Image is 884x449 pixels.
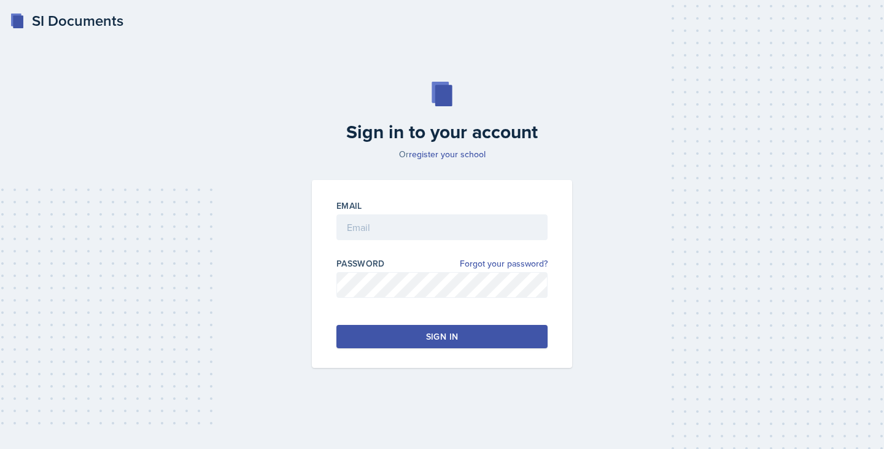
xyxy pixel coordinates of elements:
a: Forgot your password? [460,257,548,270]
label: Email [336,200,362,212]
div: Sign in [426,330,458,343]
label: Password [336,257,385,270]
a: register your school [409,148,486,160]
a: SI Documents [10,10,123,32]
button: Sign in [336,325,548,348]
input: Email [336,214,548,240]
p: Or [304,148,580,160]
h2: Sign in to your account [304,121,580,143]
